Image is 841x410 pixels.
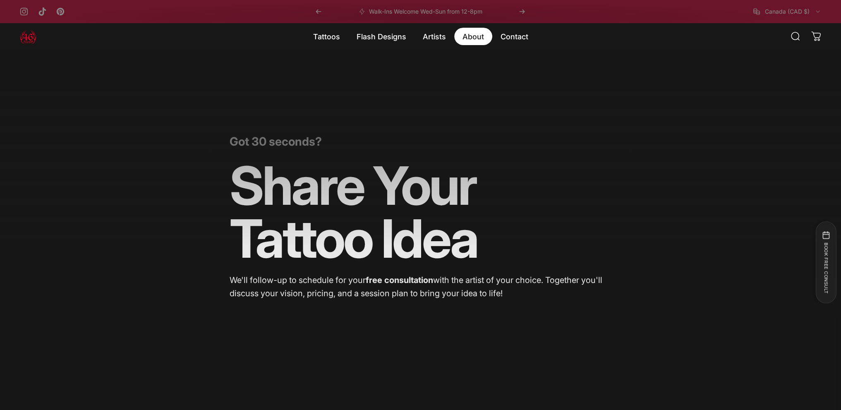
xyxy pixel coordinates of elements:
a: Contact [492,28,537,45]
summary: Tattoos [305,28,348,45]
a: 0 items [807,27,825,46]
summary: Artists [415,28,454,45]
nav: Primary [305,28,537,45]
summary: Flash Designs [348,28,415,45]
summary: About [454,28,492,45]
